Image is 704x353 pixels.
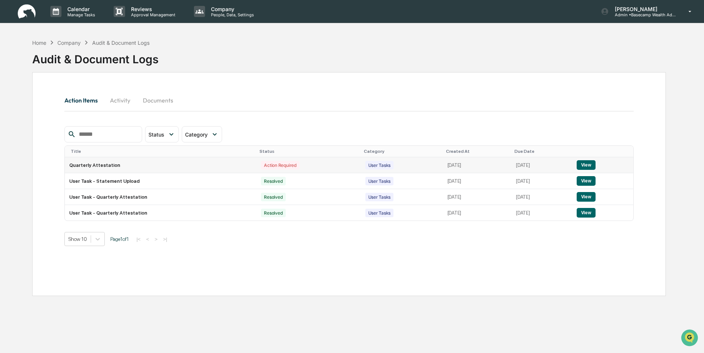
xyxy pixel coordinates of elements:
[4,104,50,118] a: 🔎Data Lookup
[15,93,48,101] span: Preclearance
[7,94,13,100] div: 🖐️
[54,94,60,100] div: 🗄️
[92,40,150,46] div: Audit & Document Logs
[577,176,596,186] button: View
[18,4,36,19] img: logo
[137,91,179,109] button: Documents
[259,149,358,154] div: Status
[64,91,634,109] div: secondary tabs example
[205,6,258,12] p: Company
[65,157,257,173] td: Quarterly Attestation
[32,40,46,46] div: Home
[512,189,572,205] td: [DATE]
[443,189,512,205] td: [DATE]
[365,161,394,169] div: User Tasks
[15,107,47,115] span: Data Lookup
[577,208,596,218] button: View
[125,12,179,17] p: Approval Management
[152,236,160,242] button: >
[161,236,169,242] button: >|
[25,64,94,70] div: We're available if you need us!
[110,236,129,242] span: Page 1 of 1
[609,6,678,12] p: [PERSON_NAME]
[512,205,572,221] td: [DATE]
[577,210,596,215] a: View
[365,193,394,201] div: User Tasks
[57,40,81,46] div: Company
[577,194,596,199] a: View
[446,149,509,154] div: Created At
[61,6,99,12] p: Calendar
[443,205,512,221] td: [DATE]
[577,192,596,202] button: View
[205,12,258,17] p: People, Data, Settings
[4,90,51,104] a: 🖐️Preclearance
[32,47,158,66] div: Audit & Document Logs
[125,6,179,12] p: Reviews
[364,149,440,154] div: Category
[577,162,596,168] a: View
[51,90,95,104] a: 🗄️Attestations
[261,209,285,217] div: Resolved
[126,59,135,68] button: Start new chat
[74,125,90,131] span: Pylon
[61,12,99,17] p: Manage Tasks
[65,173,257,189] td: User Task - Statement Upload
[185,131,208,138] span: Category
[104,91,137,109] button: Activity
[365,177,394,185] div: User Tasks
[7,57,21,70] img: 1746055101610-c473b297-6a78-478c-a979-82029cc54cd1
[443,173,512,189] td: [DATE]
[64,91,104,109] button: Action Items
[144,236,151,242] button: <
[261,161,299,169] div: Action Required
[512,173,572,189] td: [DATE]
[134,236,143,242] button: |<
[7,108,13,114] div: 🔎
[577,178,596,184] a: View
[52,125,90,131] a: Powered byPylon
[512,157,572,173] td: [DATE]
[7,16,135,27] p: How can we help?
[61,93,92,101] span: Attestations
[148,131,164,138] span: Status
[609,12,678,17] p: Admin • Basecamp Wealth Advisors
[71,149,254,154] div: Title
[514,149,569,154] div: Due Date
[261,177,285,185] div: Resolved
[577,160,596,170] button: View
[65,205,257,221] td: User Task - Quarterly Attestation
[443,157,512,173] td: [DATE]
[680,329,700,349] iframe: Open customer support
[25,57,121,64] div: Start new chat
[65,189,257,205] td: User Task - Quarterly Attestation
[365,209,394,217] div: User Tasks
[261,193,285,201] div: Resolved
